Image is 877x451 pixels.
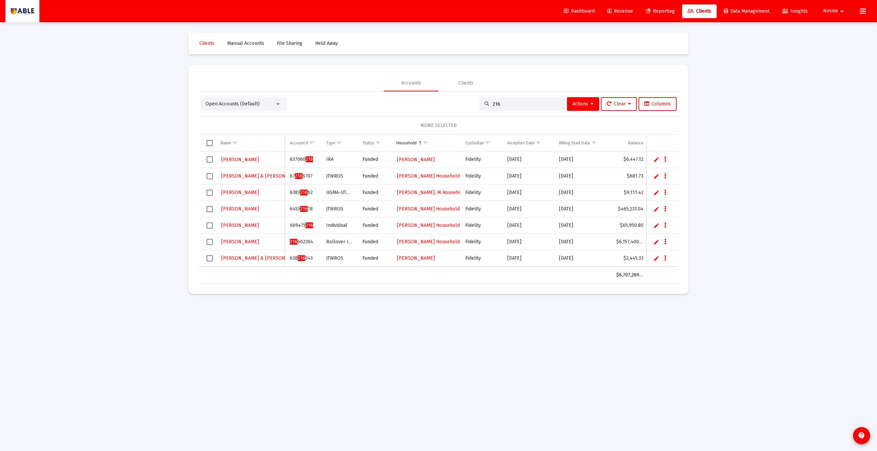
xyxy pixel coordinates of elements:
div: Funded [362,222,387,229]
span: [PERSON_NAME] [221,190,259,195]
td: [DATE] [503,201,555,217]
span: [PERSON_NAME] Household [397,239,460,245]
td: Rollover IRA [321,234,358,250]
span: 216 [298,255,305,261]
span: Dashboard [564,8,595,14]
div: Accounts [401,80,421,87]
a: Clients [682,4,717,18]
div: Select row [207,156,213,163]
td: [DATE] [554,250,611,267]
a: [PERSON_NAME] [221,155,260,165]
div: Data grid [199,135,678,284]
td: $65,950.80 [612,217,648,234]
td: Fidelity [460,184,502,201]
td: [DATE] [503,217,555,234]
td: Fidelity [460,201,502,217]
div: Status [362,140,374,146]
span: Nossie [823,8,838,14]
span: 216 [306,222,313,228]
span: Clients [688,8,711,14]
td: Individual [321,217,358,234]
span: Show filter options for column 'Account #' [309,140,314,145]
a: Edit [653,255,659,261]
span: Show filter options for column 'Household' [423,140,428,145]
span: [PERSON_NAME] [221,206,259,212]
a: Clients [194,37,220,50]
div: Billing Start Date [559,140,590,146]
div: Funded [362,206,387,212]
div: Funded [362,255,387,262]
span: [PERSON_NAME] & [PERSON_NAME] [221,255,303,261]
span: Show filter options for column 'Billing Start Date' [591,140,596,145]
span: Show filter options for column 'Type' [336,140,342,145]
td: Fidelity [460,250,502,267]
td: IRA [321,152,358,168]
div: Custodian [465,140,484,146]
td: 6383 62 [285,184,321,201]
td: [DATE] [554,217,611,234]
a: Data Management [718,4,775,18]
span: [PERSON_NAME], M Household [397,190,466,195]
span: Columns [644,101,671,107]
a: [PERSON_NAME] [396,155,435,165]
td: [DATE] [503,152,555,168]
span: Insights [782,8,808,14]
mat-icon: contact_support [857,431,866,440]
td: Column Balance [612,135,648,151]
button: Columns [639,97,677,111]
a: Held Away [310,37,343,50]
td: UGMA-UTMA [321,184,358,201]
span: Data Management [724,8,769,14]
a: [PERSON_NAME] [396,253,435,263]
span: Held Away [315,40,338,46]
a: Edit [653,206,659,212]
div: Clients [458,80,473,87]
td: Column Type [321,135,358,151]
td: X69475 [285,217,321,234]
div: Funded [362,239,387,245]
div: Select row [207,190,213,196]
span: [PERSON_NAME] [221,157,259,163]
td: 637060 [285,152,321,168]
td: [DATE] [554,234,611,250]
td: [DATE] [554,168,611,184]
a: File Sharing [271,37,308,50]
td: $9,111.42 [612,184,648,201]
td: 67 6707 [285,168,321,184]
div: Funded [362,156,387,163]
a: [PERSON_NAME] [221,220,260,230]
a: Revenue [602,4,639,18]
span: [PERSON_NAME] [397,157,435,163]
a: [PERSON_NAME] Household [396,237,460,247]
a: [PERSON_NAME] [221,188,260,197]
a: [PERSON_NAME] Household [396,220,460,230]
td: Fidelity [460,217,502,234]
input: Search [493,101,560,107]
td: Column Custodian [460,135,502,151]
span: 216 [295,173,302,179]
div: Select row [207,173,213,179]
td: Fidelity [460,234,502,250]
span: File Sharing [277,40,302,46]
a: Insights [777,4,813,18]
span: Show filter options for column 'Custodian' [485,140,490,145]
td: $6,447.12 [612,152,648,168]
td: $2,445.33 [612,250,648,267]
span: Clients [199,40,214,46]
td: 6453 78 [285,201,321,217]
span: Reporting [646,8,675,14]
td: Fidelity [460,168,502,184]
td: Column Household [392,135,461,151]
td: JTWROS [321,250,358,267]
a: Manual Accounts [222,37,270,50]
td: $6,157,400.53 [612,234,648,250]
span: 216 [300,206,308,212]
div: $6,707,269.97 [616,272,643,279]
td: [DATE] [554,201,611,217]
td: JTWROS [321,201,358,217]
a: [PERSON_NAME] Household [396,204,460,214]
a: [PERSON_NAME], M Household [396,188,467,197]
span: Show filter options for column 'Name' [232,140,237,145]
div: Name [221,140,231,146]
a: Reporting [640,4,680,18]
